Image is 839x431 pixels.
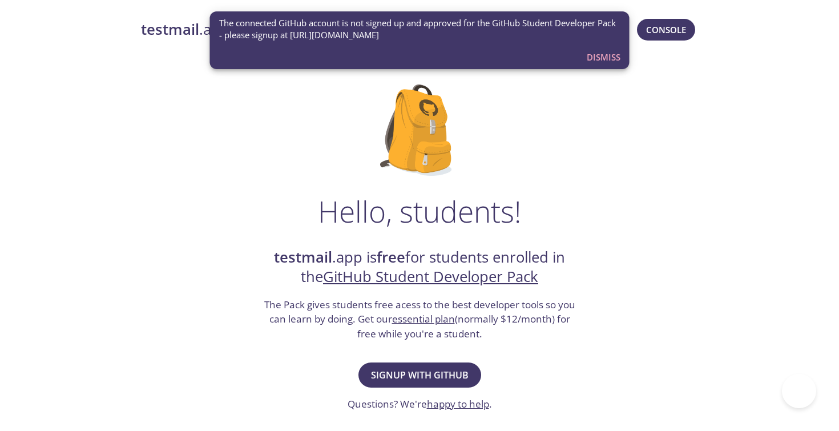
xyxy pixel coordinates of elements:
span: Console [646,22,686,37]
a: testmail.app [141,20,455,39]
h2: .app is for students enrolled in the [263,248,576,287]
span: Signup with GitHub [371,367,469,383]
button: Console [637,19,695,41]
a: essential plan [392,312,455,325]
strong: testmail [141,19,199,39]
button: Dismiss [582,46,625,68]
span: Dismiss [587,50,620,65]
h1: Hello, students! [318,194,521,228]
a: GitHub Student Developer Pack [323,267,538,287]
iframe: Help Scout Beacon - Open [782,374,816,408]
span: The connected GitHub account is not signed up and approved for the GitHub Student Developer Pack ... [219,17,620,42]
h3: Questions? We're . [348,397,492,412]
strong: free [377,247,405,267]
h3: The Pack gives students free acess to the best developer tools so you can learn by doing. Get our... [263,297,576,341]
strong: testmail [274,247,332,267]
a: happy to help [427,397,489,410]
img: github-student-backpack.png [380,84,459,176]
button: Signup with GitHub [358,362,481,388]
